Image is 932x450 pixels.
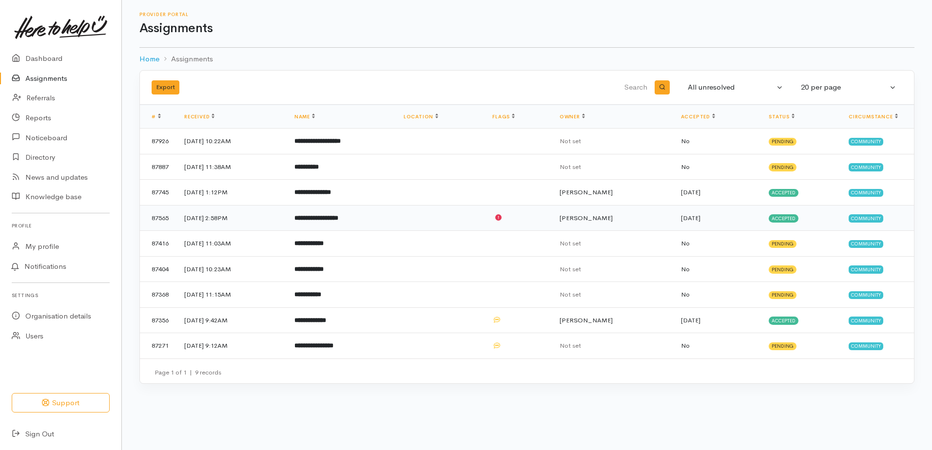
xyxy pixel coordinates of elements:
span: Pending [769,342,796,350]
h6: Profile [12,219,110,232]
td: 87271 [140,333,176,358]
span: Not set [560,265,581,273]
div: 20 per page [801,82,888,93]
td: [DATE] 9:12AM [176,333,287,358]
span: No [681,265,690,273]
input: Search [417,76,649,99]
span: No [681,239,690,247]
span: [PERSON_NAME] [560,188,613,196]
span: Not set [560,163,581,171]
td: 87926 [140,129,176,154]
span: Pending [769,265,796,273]
td: 87565 [140,205,176,231]
td: [DATE] 2:58PM [176,205,287,231]
div: All unresolved [688,82,775,93]
a: Location [404,113,438,120]
td: [DATE] 11:38AM [176,154,287,180]
td: 87404 [140,256,176,282]
a: Home [139,54,159,65]
time: [DATE] [681,188,700,196]
span: [PERSON_NAME] [560,214,613,222]
td: 87745 [140,180,176,206]
button: Export [152,80,179,94]
span: Community [849,265,883,273]
span: | [190,368,192,376]
a: Name [294,113,315,120]
a: Accepted [681,113,715,120]
span: No [681,137,690,145]
span: Community [849,138,883,146]
button: 20 per page [795,78,902,97]
td: 87356 [140,307,176,333]
span: Not set [560,341,581,350]
h6: Settings [12,289,110,302]
span: Not set [560,290,581,299]
td: [DATE] 11:15AM [176,282,287,308]
td: [DATE] 10:22AM [176,129,287,154]
time: [DATE] [681,214,700,222]
a: Circumstance [849,113,898,120]
span: Pending [769,240,796,248]
td: 87368 [140,282,176,308]
span: Accepted [769,317,798,324]
td: 87887 [140,154,176,180]
small: Page 1 of 1 9 records [155,368,221,376]
button: Support [12,393,110,413]
span: Community [849,291,883,299]
span: Not set [560,137,581,145]
nav: breadcrumb [139,48,914,71]
td: 87416 [140,231,176,257]
time: [DATE] [681,316,700,324]
span: Accepted [769,214,798,222]
span: Community [849,317,883,324]
h6: Provider Portal [139,12,914,17]
span: Community [849,240,883,248]
span: Pending [769,163,796,171]
span: Community [849,189,883,197]
a: Received [184,113,214,120]
a: Flags [492,113,515,120]
button: All unresolved [682,78,789,97]
td: [DATE] 9:42AM [176,307,287,333]
h1: Assignments [139,21,914,36]
span: No [681,341,690,350]
span: Not set [560,239,581,247]
span: Community [849,163,883,171]
li: Assignments [159,54,213,65]
td: [DATE] 11:03AM [176,231,287,257]
span: Pending [769,291,796,299]
a: Owner [560,113,585,120]
span: Community [849,214,883,222]
a: # [152,113,161,120]
td: [DATE] 10:23AM [176,256,287,282]
span: No [681,290,690,299]
span: Accepted [769,189,798,197]
td: [DATE] 1:12PM [176,180,287,206]
span: [PERSON_NAME] [560,316,613,324]
span: Community [849,342,883,350]
a: Status [769,113,795,120]
span: No [681,163,690,171]
span: Pending [769,138,796,146]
